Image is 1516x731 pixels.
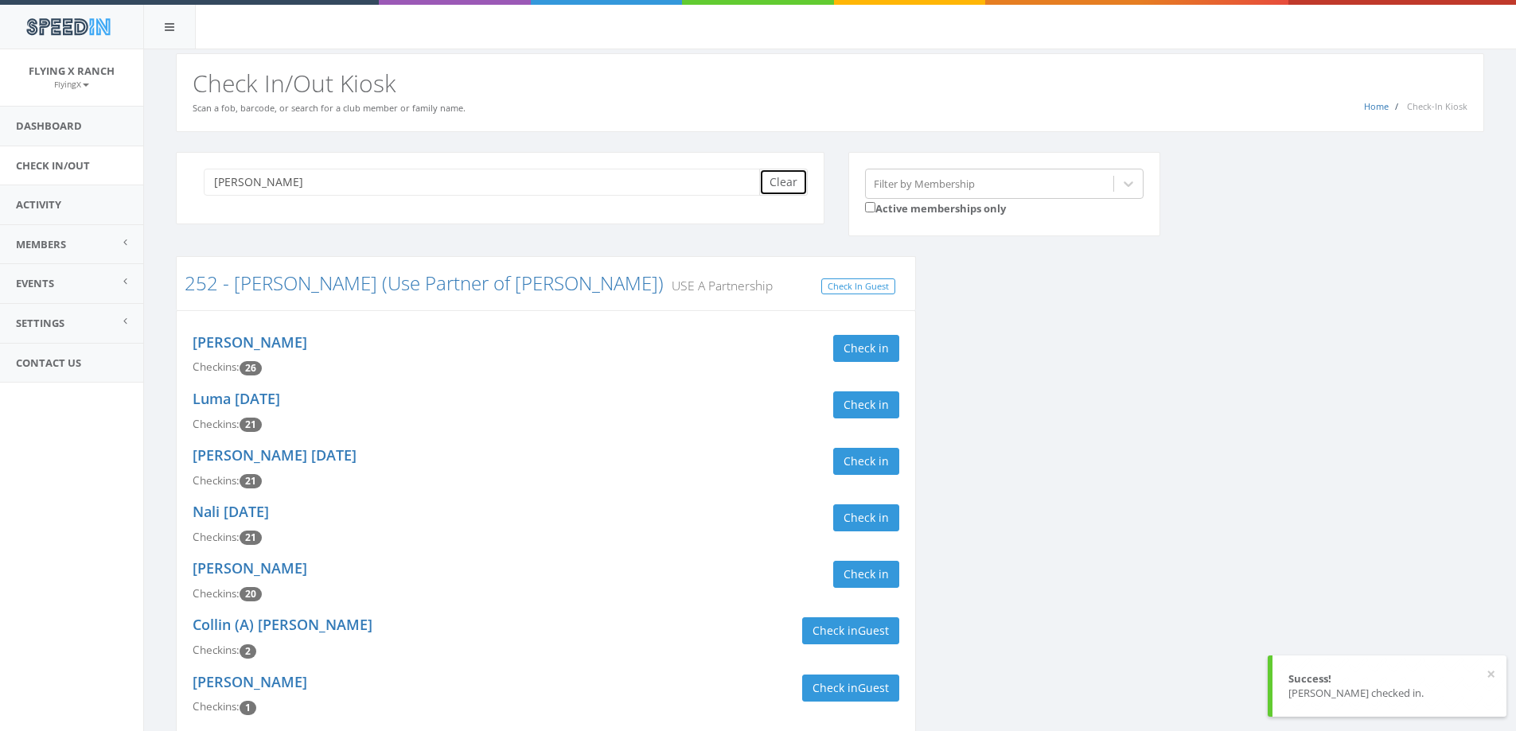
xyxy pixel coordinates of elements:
img: speedin_logo.png [18,12,118,41]
span: Checkin count [240,644,256,659]
span: Guest [858,623,889,638]
span: Checkins: [193,586,240,601]
span: Checkins: [193,417,240,431]
a: Check In Guest [821,278,895,295]
button: Check in [833,561,899,588]
small: FlyingX [54,79,89,90]
button: Check in [833,504,899,531]
button: × [1487,667,1495,682]
span: Checkin count [240,587,262,601]
div: [PERSON_NAME] checked in. [1288,686,1491,701]
span: Members [16,237,66,251]
button: Check inGuest [802,675,899,702]
input: Search a name to check in [204,169,771,196]
input: Active memberships only [865,202,875,212]
small: USE A Partnership [664,277,773,294]
span: Settings [16,316,64,330]
button: Check in [833,335,899,362]
a: Home [1364,100,1389,112]
a: [PERSON_NAME] [193,332,307,352]
h2: Check In/Out Kiosk [193,70,1467,96]
button: Check in [833,448,899,475]
span: Guest [858,680,889,695]
button: Check inGuest [802,617,899,644]
span: Checkin count [240,701,256,715]
label: Active memberships only [865,199,1006,216]
span: Check-In Kiosk [1407,100,1467,112]
span: Flying X Ranch [29,64,115,78]
a: [PERSON_NAME] [DATE] [193,445,357,465]
span: Checkin count [240,474,262,488]
a: Collin (A) [PERSON_NAME] [193,615,372,634]
a: 252 - [PERSON_NAME] (Use Partner of [PERSON_NAME]) [185,270,664,296]
a: [PERSON_NAME] [193,672,307,691]
span: Checkins: [193,699,240,714]
button: Check in [833,391,899,418]
span: Checkins: [193,473,240,488]
a: FlyingX [54,76,89,91]
span: Checkin count [240,361,262,375]
div: Filter by Membership [874,176,975,191]
a: [PERSON_NAME] [193,558,307,577]
span: Checkins: [193,643,240,657]
small: Scan a fob, barcode, or search for a club member or family name. [193,102,466,114]
a: Nali [DATE] [193,502,269,521]
a: Luma [DATE] [193,389,280,408]
span: Checkins: [193,360,240,374]
span: Contact Us [16,356,81,370]
span: Events [16,276,54,290]
span: Checkin count [240,531,262,545]
span: Checkins: [193,530,240,544]
div: Success! [1288,671,1491,686]
span: Checkin count [240,418,262,432]
button: Clear [759,169,808,196]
